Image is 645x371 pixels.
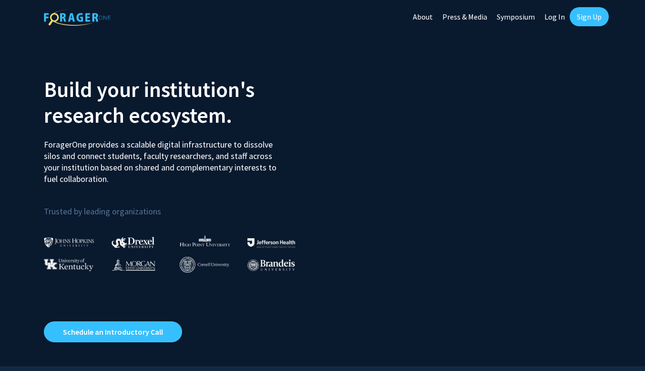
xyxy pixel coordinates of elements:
[112,237,154,248] img: Drexel University
[247,238,295,247] img: Thomas Jefferson University
[44,9,111,26] img: ForagerOne Logo
[44,258,93,271] img: University of Kentucky
[570,7,609,26] a: Sign Up
[247,259,295,271] img: Brandeis University
[44,237,94,247] img: Johns Hopkins University
[44,321,182,342] a: Opens in a new tab
[44,76,316,128] h2: Build your institution's research ecosystem.
[180,257,229,273] img: Cornell University
[44,192,316,219] p: Trusted by leading organizations
[180,235,230,246] img: High Point University
[112,258,155,271] img: Morgan State University
[44,132,283,185] p: ForagerOne provides a scalable digital infrastructure to dissolve silos and connect students, fac...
